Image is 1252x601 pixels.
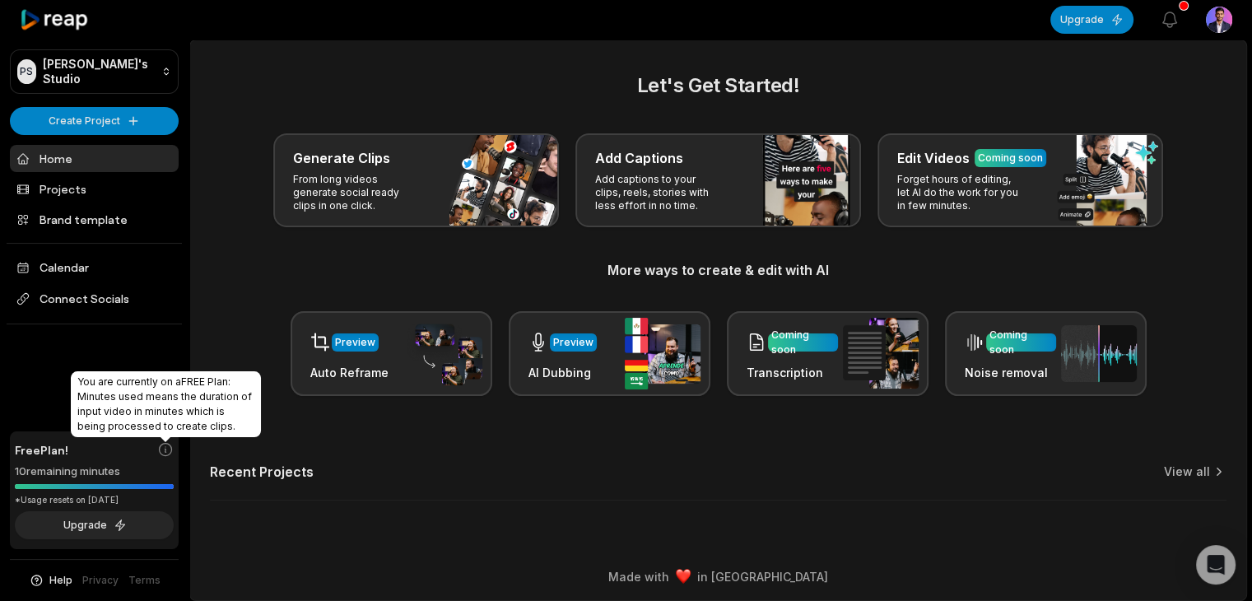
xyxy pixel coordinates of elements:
[595,148,683,168] h3: Add Captions
[210,71,1226,100] h2: Let's Get Started!
[205,568,1231,585] div: Made with in [GEOGRAPHIC_DATA]
[17,59,36,84] div: PS
[77,375,252,432] span: You are currently on a FREE Plan : Minutes used means the duration of input video in minutes whic...
[897,173,1025,212] p: Forget hours of editing, let AI do the work for you in few minutes.
[897,148,970,168] h3: Edit Videos
[15,441,68,459] span: Free Plan!
[10,284,179,314] span: Connect Socials
[978,151,1043,165] div: Coming soon
[10,175,179,203] a: Projects
[15,464,174,480] div: 10 remaining minutes
[335,335,375,350] div: Preview
[15,494,174,506] div: *Usage resets on [DATE]
[528,364,597,381] h3: AI Dubbing
[310,364,389,381] h3: Auto Reframe
[43,57,155,86] p: [PERSON_NAME]'s Studio
[10,206,179,233] a: Brand template
[1164,464,1210,480] a: View all
[625,318,700,389] img: ai_dubbing.png
[1196,545,1236,585] div: Open Intercom Messenger
[989,328,1053,357] div: Coming soon
[747,364,838,381] h3: Transcription
[49,573,72,588] span: Help
[553,335,593,350] div: Preview
[10,254,179,281] a: Calendar
[210,464,314,480] h2: Recent Projects
[293,173,421,212] p: From long videos generate social ready clips in one click.
[15,511,174,539] button: Upgrade
[1050,6,1133,34] button: Upgrade
[843,318,919,389] img: transcription.png
[10,107,179,135] button: Create Project
[29,573,72,588] button: Help
[1061,325,1137,382] img: noise_removal.png
[128,573,161,588] a: Terms
[407,322,482,386] img: auto_reframe.png
[82,573,119,588] a: Privacy
[965,364,1056,381] h3: Noise removal
[293,148,390,168] h3: Generate Clips
[10,145,179,172] a: Home
[595,173,723,212] p: Add captions to your clips, reels, stories with less effort in no time.
[771,328,835,357] div: Coming soon
[676,569,691,584] img: heart emoji
[210,260,1226,280] h3: More ways to create & edit with AI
